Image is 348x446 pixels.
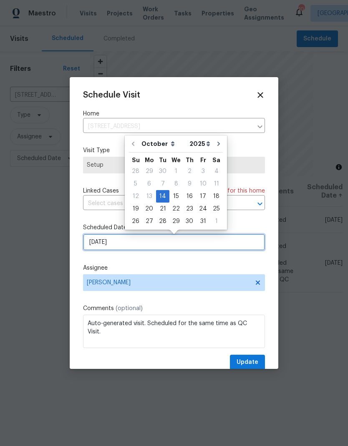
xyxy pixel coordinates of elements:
abbr: Thursday [186,157,194,163]
div: Sun Oct 05 2025 [129,178,142,190]
abbr: Friday [200,157,206,163]
div: 2 [183,165,196,177]
select: Year [187,138,212,150]
div: 7 [156,178,169,190]
div: 27 [142,215,156,227]
div: 30 [183,215,196,227]
span: Linked Cases [83,187,119,195]
div: Tue Sep 30 2025 [156,165,169,178]
span: [PERSON_NAME] [87,279,250,286]
div: 12 [129,190,142,202]
span: Close [256,90,265,100]
div: Fri Oct 31 2025 [196,215,210,228]
div: 16 [183,190,196,202]
div: Sat Oct 04 2025 [210,165,223,178]
div: Mon Sep 29 2025 [142,165,156,178]
span: Schedule Visit [83,91,140,99]
abbr: Saturday [212,157,220,163]
div: Tue Oct 07 2025 [156,178,169,190]
div: Thu Oct 23 2025 [183,203,196,215]
div: Wed Oct 01 2025 [169,165,183,178]
button: Go to previous month [127,135,139,152]
div: 18 [210,190,223,202]
div: 31 [196,215,210,227]
div: Tue Oct 21 2025 [156,203,169,215]
label: Visit Type [83,146,265,155]
div: Mon Oct 06 2025 [142,178,156,190]
abbr: Tuesday [159,157,166,163]
div: Mon Oct 20 2025 [142,203,156,215]
div: Sat Nov 01 2025 [210,215,223,228]
div: 29 [142,165,156,177]
input: M/D/YYYY [83,234,265,251]
div: 15 [169,190,183,202]
div: 14 [156,190,169,202]
div: 8 [169,178,183,190]
div: Sun Oct 26 2025 [129,215,142,228]
div: 21 [156,203,169,215]
div: Mon Oct 27 2025 [142,215,156,228]
select: Month [139,138,187,150]
div: Wed Oct 22 2025 [169,203,183,215]
input: Select cases [83,197,242,210]
div: Sun Sep 28 2025 [129,165,142,178]
div: Sat Oct 18 2025 [210,190,223,203]
div: 22 [169,203,183,215]
input: Enter in an address [83,120,252,133]
div: 3 [196,165,210,177]
div: 10 [196,178,210,190]
span: Update [237,357,258,368]
div: 24 [196,203,210,215]
div: Sun Oct 19 2025 [129,203,142,215]
div: Wed Oct 29 2025 [169,215,183,228]
div: Thu Oct 30 2025 [183,215,196,228]
label: Comments [83,304,265,313]
span: (optional) [116,306,143,311]
div: 26 [129,215,142,227]
div: 23 [183,203,196,215]
button: Update [230,355,265,370]
div: 11 [210,178,223,190]
div: Sat Oct 11 2025 [210,178,223,190]
div: Tue Oct 14 2025 [156,190,169,203]
div: 28 [156,215,169,227]
abbr: Sunday [132,157,140,163]
div: 6 [142,178,156,190]
div: Fri Oct 17 2025 [196,190,210,203]
div: 4 [210,165,223,177]
div: 17 [196,190,210,202]
label: Home [83,110,265,118]
div: 20 [142,203,156,215]
abbr: Wednesday [171,157,181,163]
button: Go to next month [212,135,225,152]
div: 5 [129,178,142,190]
div: 9 [183,178,196,190]
div: Sun Oct 12 2025 [129,190,142,203]
div: Thu Oct 16 2025 [183,190,196,203]
div: Thu Oct 02 2025 [183,165,196,178]
div: 28 [129,165,142,177]
textarea: Auto-generated visit. Scheduled for the same time as QC Visit. [83,315,265,348]
div: Wed Oct 15 2025 [169,190,183,203]
div: Mon Oct 13 2025 [142,190,156,203]
label: Scheduled Date [83,223,265,232]
div: Fri Oct 03 2025 [196,165,210,178]
div: 29 [169,215,183,227]
div: Fri Oct 24 2025 [196,203,210,215]
div: 13 [142,190,156,202]
div: 19 [129,203,142,215]
div: 25 [210,203,223,215]
div: Tue Oct 28 2025 [156,215,169,228]
abbr: Monday [145,157,154,163]
div: Fri Oct 10 2025 [196,178,210,190]
div: 1 [210,215,223,227]
div: Thu Oct 09 2025 [183,178,196,190]
div: Sat Oct 25 2025 [210,203,223,215]
span: Setup [87,161,261,169]
label: Assignee [83,264,265,272]
button: Open [254,198,266,210]
div: 1 [169,165,183,177]
div: 30 [156,165,169,177]
div: Wed Oct 08 2025 [169,178,183,190]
